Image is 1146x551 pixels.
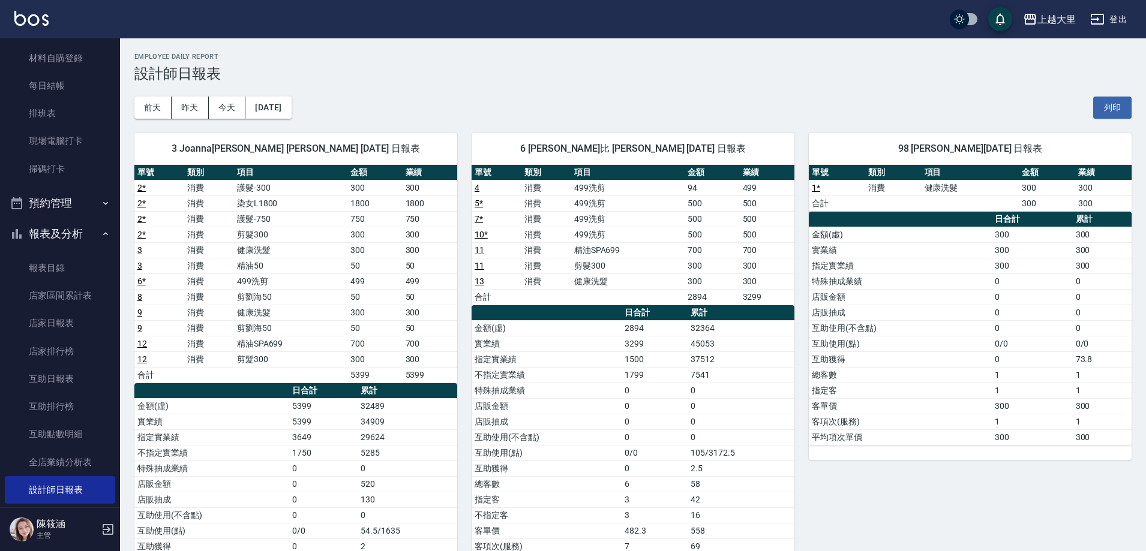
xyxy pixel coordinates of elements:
[5,188,115,219] button: 預約管理
[809,165,1132,212] table: a dense table
[134,523,289,538] td: 互助使用(點)
[622,429,688,445] td: 0
[184,195,234,211] td: 消費
[809,273,992,289] td: 特殊抽成業績
[172,97,209,119] button: 昨天
[134,165,184,180] th: 單號
[992,383,1073,398] td: 1
[992,227,1073,242] td: 300
[472,367,622,383] td: 不指定實業績
[1073,258,1132,273] td: 300
[622,336,688,351] td: 3299
[472,351,622,367] td: 指定實業績
[1019,195,1075,211] td: 300
[472,320,622,336] td: 金額(虛)
[358,414,457,429] td: 34909
[685,289,739,305] td: 2894
[622,460,688,476] td: 0
[403,351,457,367] td: 300
[809,351,992,367] td: 互助獲得
[571,227,685,242] td: 499洗剪
[347,242,402,258] td: 300
[1073,320,1132,336] td: 0
[809,398,992,414] td: 客單價
[622,383,688,398] td: 0
[137,354,147,364] a: 12
[809,165,865,180] th: 單號
[809,305,992,320] td: 店販抽成
[403,165,457,180] th: 業績
[289,429,358,445] td: 3649
[521,211,571,227] td: 消費
[184,336,234,351] td: 消費
[1093,97,1132,119] button: 列印
[5,155,115,183] a: 掃碼打卡
[622,305,688,321] th: 日合計
[37,518,98,530] h5: 陳筱涵
[475,245,484,255] a: 11
[1073,273,1132,289] td: 0
[472,523,622,538] td: 客單價
[685,180,739,195] td: 94
[347,180,402,195] td: 300
[184,211,234,227] td: 消費
[688,336,794,351] td: 45053
[184,320,234,336] td: 消費
[622,351,688,367] td: 1500
[289,523,358,538] td: 0/0
[685,273,739,289] td: 300
[740,289,794,305] td: 3299
[571,165,685,180] th: 項目
[571,242,685,258] td: 精油SPA699
[184,305,234,320] td: 消費
[234,180,347,195] td: 護髮-300
[622,523,688,538] td: 482.3
[403,289,457,305] td: 50
[234,320,347,336] td: 剪劉海50
[184,258,234,273] td: 消費
[1075,165,1132,180] th: 業績
[622,445,688,460] td: 0/0
[5,476,115,504] a: 設計師日報表
[1073,414,1132,429] td: 1
[809,383,992,398] td: 指定客
[472,414,622,429] td: 店販抽成
[134,476,289,492] td: 店販金額
[1073,212,1132,227] th: 累計
[472,165,521,180] th: 單號
[347,305,402,320] td: 300
[5,72,115,100] a: 每日結帳
[137,261,142,270] a: 3
[403,320,457,336] td: 50
[403,227,457,242] td: 300
[37,530,98,541] p: 主管
[403,180,457,195] td: 300
[347,165,402,180] th: 金額
[234,165,347,180] th: 項目
[137,245,142,255] a: 3
[740,258,794,273] td: 300
[347,227,402,242] td: 300
[809,320,992,336] td: 互助使用(不含點)
[1073,227,1132,242] td: 300
[685,195,739,211] td: 500
[622,367,688,383] td: 1799
[347,367,402,383] td: 5399
[234,211,347,227] td: 護髮-750
[358,398,457,414] td: 32489
[688,523,794,538] td: 558
[472,383,622,398] td: 特殊抽成業績
[475,261,484,270] a: 11
[992,273,1073,289] td: 0
[184,227,234,242] td: 消費
[988,7,1012,31] button: save
[5,100,115,127] a: 排班表
[234,289,347,305] td: 剪劉海50
[137,292,142,302] a: 8
[10,517,34,541] img: Person
[486,143,780,155] span: 6 [PERSON_NAME]比 [PERSON_NAME] [DATE] 日報表
[134,414,289,429] td: 實業績
[740,195,794,211] td: 500
[521,273,571,289] td: 消費
[358,445,457,460] td: 5285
